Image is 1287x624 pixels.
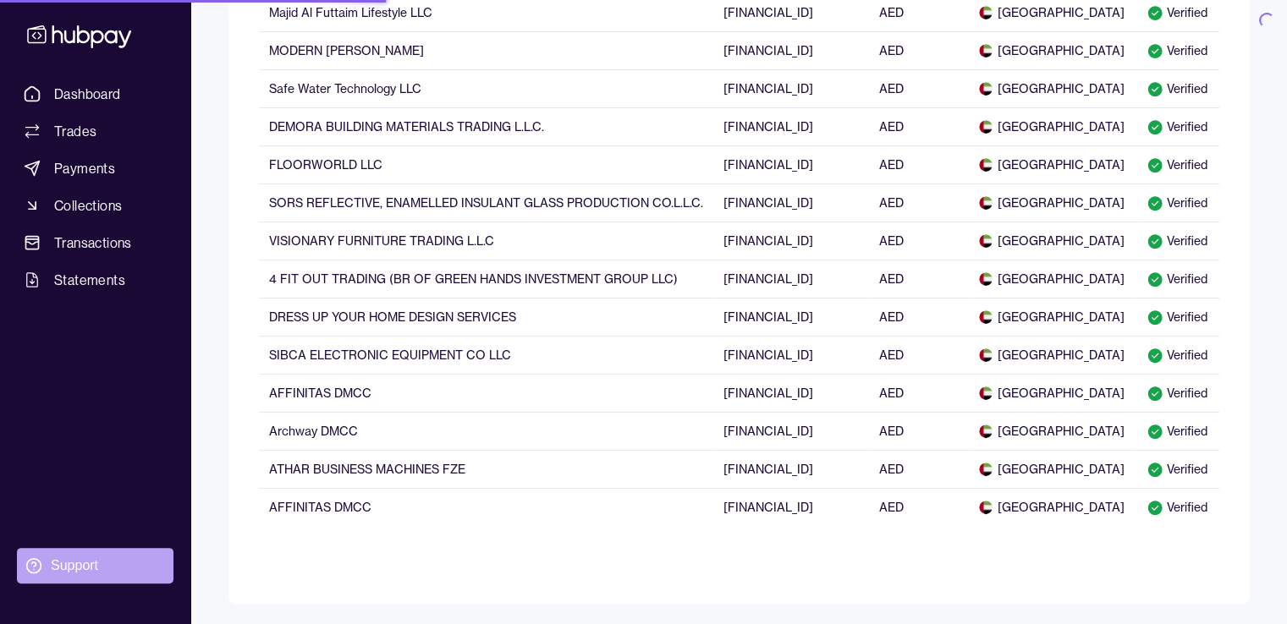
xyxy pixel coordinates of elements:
td: AED [869,412,969,450]
div: Verified [1147,499,1209,516]
td: ATHAR BUSINESS MACHINES FZE [259,450,713,488]
span: [GEOGRAPHIC_DATA] [979,194,1126,211]
td: 4 FIT OUT TRADING (BR OF GREEN HANDS INVESTMENT GROUP LLC) [259,260,713,298]
td: [FINANCIAL_ID] [713,336,869,374]
span: [GEOGRAPHIC_DATA] [979,233,1126,249]
div: Verified [1147,385,1209,402]
a: Support [17,548,173,583]
div: Verified [1147,233,1209,249]
span: [GEOGRAPHIC_DATA] [979,156,1126,173]
span: [GEOGRAPHIC_DATA] [979,118,1126,135]
td: [FINANCIAL_ID] [713,488,869,526]
div: Verified [1147,461,1209,478]
div: Verified [1147,423,1209,440]
td: AED [869,374,969,412]
a: Transactions [17,227,173,258]
span: Statements [54,270,125,290]
td: SORS REFLECTIVE, ENAMELLED INSULANT GLASS PRODUCTION CO.L.L.C. [259,183,713,222]
td: DRESS UP YOUR HOME DESIGN SERVICES [259,298,713,336]
td: AFFINITAS DMCC [259,374,713,412]
td: [FINANCIAL_ID] [713,260,869,298]
td: [FINANCIAL_ID] [713,107,869,145]
td: AED [869,488,969,526]
div: Verified [1147,4,1209,21]
a: Dashboard [17,79,173,109]
td: AED [869,31,969,69]
span: [GEOGRAPHIC_DATA] [979,499,1126,516]
span: [GEOGRAPHIC_DATA] [979,423,1126,440]
td: MODERN [PERSON_NAME] [259,31,713,69]
span: [GEOGRAPHIC_DATA] [979,347,1126,364]
td: [FINANCIAL_ID] [713,374,869,412]
a: Collections [17,190,173,221]
span: [GEOGRAPHIC_DATA] [979,4,1126,21]
td: AED [869,298,969,336]
td: AED [869,222,969,260]
td: AED [869,107,969,145]
span: [GEOGRAPHIC_DATA] [979,309,1126,326]
td: [FINANCIAL_ID] [713,69,869,107]
td: Archway DMCC [259,412,713,450]
span: Trades [54,121,96,141]
span: [GEOGRAPHIC_DATA] [979,42,1126,59]
div: Support [51,556,98,575]
div: Verified [1147,80,1209,97]
td: [FINANCIAL_ID] [713,183,869,222]
span: Payments [54,158,115,178]
td: VISIONARY FURNITURE TRADING L.L.C [259,222,713,260]
span: [GEOGRAPHIC_DATA] [979,80,1126,97]
td: Safe Water Technology LLC [259,69,713,107]
td: [FINANCIAL_ID] [713,145,869,183]
span: Transactions [54,233,132,253]
div: Verified [1147,309,1209,326]
td: [FINANCIAL_ID] [713,298,869,336]
div: Verified [1147,194,1209,211]
span: Dashboard [54,84,121,104]
div: Verified [1147,156,1209,173]
td: FLOORWORLD LLC [259,145,713,183]
td: AED [869,69,969,107]
td: AED [869,260,969,298]
div: Verified [1147,271,1209,287]
a: Trades [17,116,173,146]
td: AED [869,183,969,222]
td: [FINANCIAL_ID] [713,31,869,69]
div: Verified [1147,118,1209,135]
td: AED [869,336,969,374]
a: Payments [17,153,173,183]
span: [GEOGRAPHIC_DATA] [979,461,1126,478]
span: [GEOGRAPHIC_DATA] [979,385,1126,402]
td: [FINANCIAL_ID] [713,222,869,260]
td: [FINANCIAL_ID] [713,450,869,488]
td: AED [869,450,969,488]
span: [GEOGRAPHIC_DATA] [979,271,1126,287]
td: SIBCA ELECTRONIC EQUIPMENT CO LLC [259,336,713,374]
div: Verified [1147,347,1209,364]
span: Collections [54,195,122,216]
td: AFFINITAS DMCC [259,488,713,526]
div: Verified [1147,42,1209,59]
td: [FINANCIAL_ID] [713,412,869,450]
td: DEMORA BUILDING MATERIALS TRADING L.L.C. [259,107,713,145]
td: AED [869,145,969,183]
a: Statements [17,265,173,295]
